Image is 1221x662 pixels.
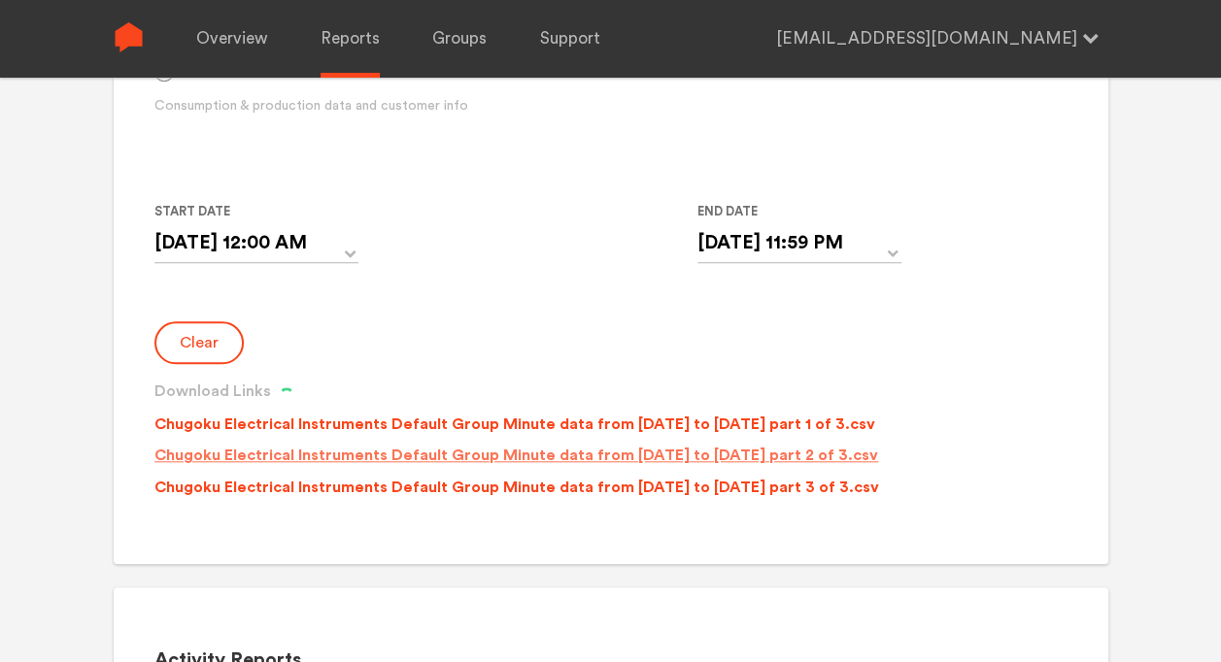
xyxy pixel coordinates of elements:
button: Clear [154,321,244,364]
p: Chugoku Electrical Instruments Default Group Minute data from [DATE] to [DATE] part 1 of 3.csv [154,413,875,436]
img: Sense Logo [114,22,144,52]
p: Chugoku Electrical Instruments Default Group Minute data from [DATE] to [DATE] part 3 of 3.csv [154,476,879,499]
p: Chugoku Electrical Instruments Default Group Minute data from [DATE] to [DATE] part 2 of 3.csv [154,444,878,467]
div: Consumption & production data and customer info [154,96,569,116]
label: Start Date [154,200,343,223]
h3: Download Links [154,380,1067,403]
label: End Date [697,200,886,223]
